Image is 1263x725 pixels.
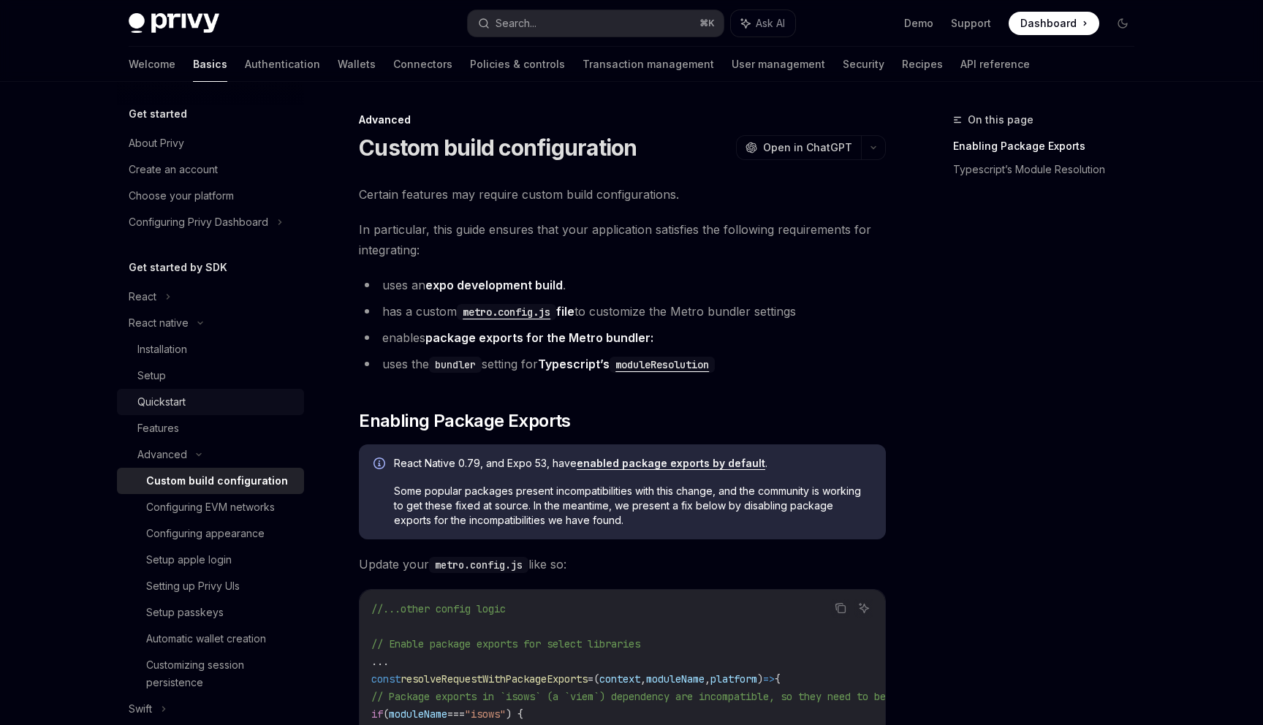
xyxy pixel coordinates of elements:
a: Wallets [338,47,376,82]
svg: Info [373,458,388,472]
a: Choose your platform [117,183,304,209]
span: Open in ChatGPT [763,140,852,155]
div: Configuring EVM networks [146,498,275,516]
span: resolveRequestWithPackageExports [401,672,588,686]
button: Ask AI [731,10,795,37]
span: Ask AI [756,16,785,31]
div: Swift [129,700,152,718]
div: Quickstart [137,393,186,411]
span: context [599,672,640,686]
span: Update your like so: [359,554,886,574]
div: Setup apple login [146,551,232,569]
h1: Custom build configuration [359,134,637,161]
span: platform [710,672,757,686]
a: Create an account [117,156,304,183]
a: Customizing session persistence [117,652,304,696]
a: Security [843,47,884,82]
span: In particular, this guide ensures that your application satisfies the following requirements for ... [359,219,886,260]
h5: Get started [129,105,187,123]
span: , [705,672,710,686]
button: Open in ChatGPT [736,135,861,160]
span: if [371,707,383,721]
a: Typescript’smoduleResolution [538,357,715,371]
button: Copy the contents from the code block [831,599,850,618]
div: Custom build configuration [146,472,288,490]
div: Features [137,420,179,437]
a: Recipes [902,47,943,82]
a: enabled package exports by default [577,457,765,470]
a: Automatic wallet creation [117,626,304,652]
span: ( [383,707,389,721]
a: package exports for the Metro bundler: [425,330,653,346]
code: metro.config.js [429,557,528,573]
span: // Package exports in `isows` (a `viem`) dependency are incompatible, so they need to be disabled [371,690,938,703]
span: const [371,672,401,686]
span: moduleName [389,707,447,721]
span: = [588,672,593,686]
a: Dashboard [1009,12,1099,35]
span: , [640,672,646,686]
div: React native [129,314,189,332]
a: Enabling Package Exports [953,134,1146,158]
div: Configuring Privy Dashboard [129,213,268,231]
a: Transaction management [583,47,714,82]
span: // Enable package exports for select libraries [371,637,640,650]
button: Search...⌘K [468,10,724,37]
span: ) [757,672,763,686]
span: Dashboard [1020,16,1077,31]
div: Create an account [129,161,218,178]
a: API reference [960,47,1030,82]
a: Configuring EVM networks [117,494,304,520]
a: expo development build [425,278,563,293]
li: uses the setting for [359,354,886,374]
div: React [129,288,156,305]
div: Advanced [137,446,187,463]
button: Toggle dark mode [1111,12,1134,35]
span: On this page [968,111,1033,129]
a: Setup apple login [117,547,304,573]
button: Ask AI [854,599,873,618]
a: Setup [117,362,304,389]
span: ) { [506,707,523,721]
div: Automatic wallet creation [146,630,266,648]
a: Installation [117,336,304,362]
span: === [447,707,465,721]
code: bundler [429,357,482,373]
li: enables [359,327,886,348]
span: { [775,672,781,686]
a: Setup passkeys [117,599,304,626]
a: Setting up Privy UIs [117,573,304,599]
a: Support [951,16,991,31]
div: Setting up Privy UIs [146,577,240,595]
img: dark logo [129,13,219,34]
div: Advanced [359,113,886,127]
div: Search... [496,15,536,32]
div: Choose your platform [129,187,234,205]
span: ... [371,655,389,668]
a: User management [732,47,825,82]
li: uses an . [359,275,886,295]
a: Configuring appearance [117,520,304,547]
span: ( [593,672,599,686]
a: Quickstart [117,389,304,415]
a: Typescript’s Module Resolution [953,158,1146,181]
a: Welcome [129,47,175,82]
a: Basics [193,47,227,82]
span: Certain features may require custom build configurations. [359,184,886,205]
div: Installation [137,341,187,358]
h5: Get started by SDK [129,259,227,276]
span: "isows" [465,707,506,721]
div: Setup passkeys [146,604,224,621]
a: Connectors [393,47,452,82]
a: Policies & controls [470,47,565,82]
a: Authentication [245,47,320,82]
div: Configuring appearance [146,525,265,542]
a: Demo [904,16,933,31]
span: Some popular packages present incompatibilities with this change, and the community is working to... [394,484,871,528]
a: About Privy [117,130,304,156]
div: About Privy [129,134,184,152]
div: Setup [137,367,166,384]
span: Enabling Package Exports [359,409,571,433]
span: React Native 0.79, and Expo 53, have . [394,456,871,471]
a: Custom build configuration [117,468,304,494]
